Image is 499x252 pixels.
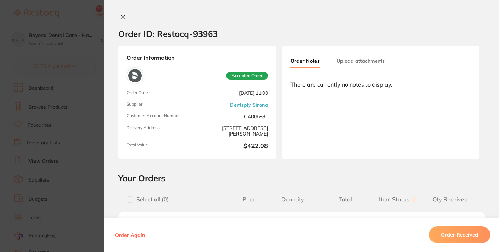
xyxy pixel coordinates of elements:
button: Order Again [113,232,147,238]
strong: Order Information [127,55,268,62]
a: Dentsply Sirona [230,102,268,108]
span: Qty Received [424,196,476,203]
span: Quantity [267,196,319,203]
span: Order Date [127,90,194,96]
h2: Your Orders [118,173,485,183]
h2: Order ID: Restocq- 93963 [118,29,218,39]
button: Upload attachments [337,55,385,67]
span: Delivery Address [127,125,194,137]
button: Order Received [429,226,490,243]
img: Dentsply Sirona [128,69,142,82]
span: Supplier [127,102,194,108]
span: Price [232,196,267,203]
span: Total Value [127,143,194,150]
span: Item Status [372,196,424,203]
span: Total [319,196,371,203]
span: Customer Account Number [127,113,194,119]
b: $422.08 [200,143,268,150]
span: CA006981 [200,113,268,119]
span: [STREET_ADDRESS][PERSON_NAME] [200,125,268,137]
span: [DATE] 11:00 [200,90,268,96]
div: There are currently no notes to display. [290,81,471,88]
span: Select all ( 0 ) [133,196,169,203]
button: Order Notes [290,55,320,68]
span: Accepted Order [226,72,268,80]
